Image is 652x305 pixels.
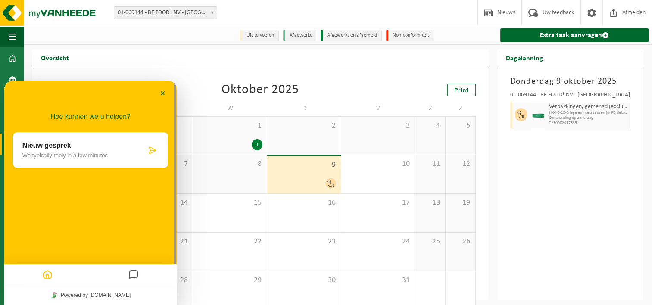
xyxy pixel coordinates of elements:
[446,101,476,116] td: Z
[197,198,262,208] span: 15
[197,237,262,246] span: 22
[44,209,129,220] a: Powered by [DOMAIN_NAME]
[4,81,177,305] iframe: chat widget
[252,139,262,150] div: 1
[346,237,411,246] span: 24
[420,121,441,131] span: 4
[420,159,441,169] span: 11
[510,75,631,88] h3: Donderdag 9 oktober 2025
[197,159,262,169] span: 8
[549,103,628,110] span: Verpakkingen, gemengd (exclusief PMD)
[415,101,446,116] td: Z
[450,121,471,131] span: 5
[271,121,337,131] span: 2
[271,198,337,208] span: 16
[532,112,545,118] img: HK-XC-20-GN-00
[450,159,471,169] span: 12
[114,6,217,19] span: 01-069144 - BE FOOD! NV - BRUGGE
[271,160,337,170] span: 9
[346,276,411,285] span: 31
[450,198,471,208] span: 19
[420,237,441,246] span: 25
[36,186,50,202] button: Home
[114,7,217,19] span: 01-069144 - BE FOOD! NV - BRUGGE
[549,110,628,115] span: HK-XC-20-G lege emmers sausen (in PE,deksels in PP)
[267,101,341,116] td: D
[346,198,411,208] span: 17
[32,49,78,66] h2: Overzicht
[321,30,382,41] li: Afgewerkt en afgemeld
[122,186,137,202] button: Messages
[386,30,434,41] li: Non-conformiteit
[240,30,279,41] li: Uit te voeren
[271,237,337,246] span: 23
[500,28,649,42] a: Extra taak aanvragen
[497,49,552,66] h2: Dagplanning
[283,30,316,41] li: Afgewerkt
[549,121,628,126] span: T250002917533
[346,159,411,169] span: 10
[420,198,441,208] span: 18
[447,84,476,96] a: Print
[510,92,631,101] div: 01-069144 - BE FOOD! NV - [GEOGRAPHIC_DATA]
[346,121,411,131] span: 3
[47,211,53,217] img: Tawky_16x16.svg
[341,101,415,116] td: V
[221,84,299,96] div: Oktober 2025
[450,237,471,246] span: 26
[271,276,337,285] span: 30
[454,87,469,94] span: Print
[549,115,628,121] span: Omwisseling op aanvraag
[193,101,267,116] td: W
[197,276,262,285] span: 29
[197,121,262,131] span: 1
